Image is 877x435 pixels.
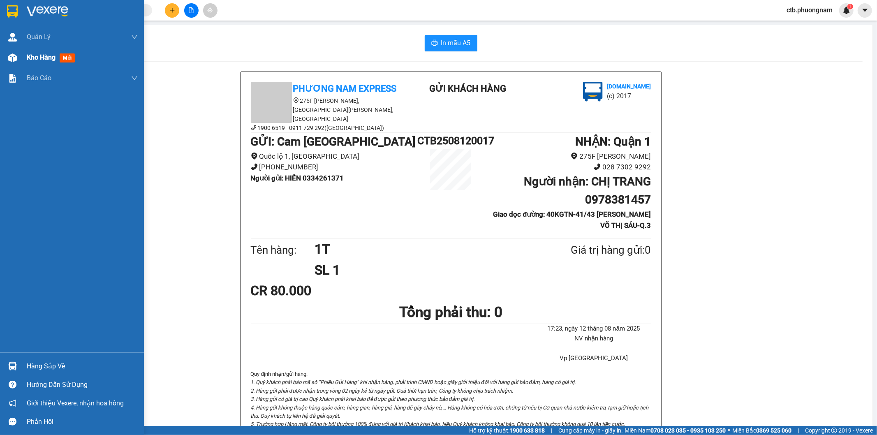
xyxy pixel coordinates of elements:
div: Hàng sắp về [27,360,138,373]
span: environment [251,153,258,160]
span: environment [293,97,299,103]
b: [DOMAIN_NAME] [607,83,651,90]
span: question-circle [9,381,16,389]
span: mới [60,53,75,62]
span: notification [9,399,16,407]
span: Miền Nam [625,426,726,435]
div: Giá trị hàng gửi: 0 [531,242,651,259]
div: Hướng dẫn sử dụng [27,379,138,391]
b: [DOMAIN_NAME] [69,31,113,38]
button: plus [165,3,179,18]
li: Quốc lộ 1, [GEOGRAPHIC_DATA] [251,151,418,162]
h1: 1T [315,239,531,259]
img: logo.jpg [583,82,603,102]
b: Phương Nam Express [10,53,45,106]
b: Người nhận : CHỊ TRANG 0978381457 [524,175,651,206]
h1: Tổng phải thu: 0 [251,301,651,324]
li: (c) 2017 [607,91,651,101]
button: caret-down [858,3,872,18]
span: | [798,426,799,435]
b: Gửi khách hàng [51,12,81,51]
span: ⚪️ [728,429,730,432]
li: 275F [PERSON_NAME], [GEOGRAPHIC_DATA][PERSON_NAME], [GEOGRAPHIC_DATA] [251,96,399,123]
span: down [131,75,138,81]
span: aim [207,7,213,13]
li: 1900 6519 - 0911 729 292([GEOGRAPHIC_DATA]) [251,123,399,132]
button: aim [203,3,218,18]
b: Gửi khách hàng [429,83,506,94]
strong: 0708 023 035 - 0935 103 250 [650,427,726,434]
span: Cung cấp máy in - giấy in: [558,426,622,435]
span: Kho hàng [27,53,56,61]
div: CR 80.000 [251,280,383,301]
i: 3. Hàng gửi có giá trị cao Quý khách phải khai báo để được gửi theo phương thức bảo đảm giá trị. [251,396,475,402]
span: phone [251,163,258,170]
li: Vp [GEOGRAPHIC_DATA] [536,354,651,363]
span: Miền Bắc [732,426,791,435]
strong: 1900 633 818 [509,427,545,434]
span: Giới thiệu Vexere, nhận hoa hồng [27,398,124,408]
span: plus [169,7,175,13]
span: copyright [831,428,837,433]
li: 275F [PERSON_NAME] [484,151,651,162]
h1: SL 1 [315,260,531,280]
span: file-add [188,7,194,13]
span: message [9,418,16,426]
b: Người gửi : HIỂN 0334261371 [251,174,344,182]
b: Giao dọc đường: 40KGTN-41/43 [PERSON_NAME] VÕ THỊ SÁU-Q.3 [493,210,651,229]
b: NHẬN : Quận 1 [575,135,651,148]
img: warehouse-icon [8,362,17,370]
img: logo.jpg [89,10,109,30]
i: 5. Trường hợp Hàng mất, Công ty bồi thường 100% đúng với giá trị Khách khai báo. Nếu Quý khách kh... [251,421,625,427]
img: warehouse-icon [8,33,17,42]
li: NV nhận hàng [536,334,651,344]
sup: 1 [847,4,853,9]
div: Tên hàng: [251,242,315,259]
span: environment [571,153,578,160]
i: 1. Quý khách phải báo mã số “Phiếu Gửi Hàng” khi nhận hàng, phải trình CMND hoặc giấy giới thiệu ... [251,379,576,385]
span: printer [431,39,438,47]
img: warehouse-icon [8,53,17,62]
div: Phản hồi [27,416,138,428]
li: 028 7302 9292 [484,162,651,173]
span: caret-down [861,7,869,14]
span: down [131,34,138,40]
strong: 0369 525 060 [756,427,791,434]
span: In mẫu A5 [441,38,471,48]
span: Hỗ trợ kỹ thuật: [469,426,545,435]
img: logo-vxr [7,5,18,18]
b: GỬI : Cam [GEOGRAPHIC_DATA] [251,135,416,148]
span: 1 [849,4,852,9]
i: 2. Hàng gửi phải được nhận trong vòng 02 ngày kể từ ngày gửi. Quá thời hạn trên, Công ty không ch... [251,388,513,394]
img: solution-icon [8,74,17,83]
span: Quản Lý [27,32,51,42]
span: phone [594,163,601,170]
span: | [551,426,552,435]
li: [PHONE_NUMBER] [251,162,418,173]
span: phone [251,125,257,130]
b: Phương Nam Express [293,83,397,94]
button: file-add [184,3,199,18]
h1: CTB2508120017 [417,133,484,149]
li: 17:23, ngày 12 tháng 08 năm 2025 [536,324,651,334]
i: 4. Hàng gửi không thuộc hàng quốc cấm, hàng gian, hàng giả, hàng dễ gây cháy nổ,… Hàng không có h... [251,405,649,419]
button: printerIn mẫu A5 [425,35,477,51]
span: Báo cáo [27,73,51,83]
span: ctb.phuongnam [780,5,839,15]
li: (c) 2017 [69,39,113,49]
img: icon-new-feature [843,7,850,14]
